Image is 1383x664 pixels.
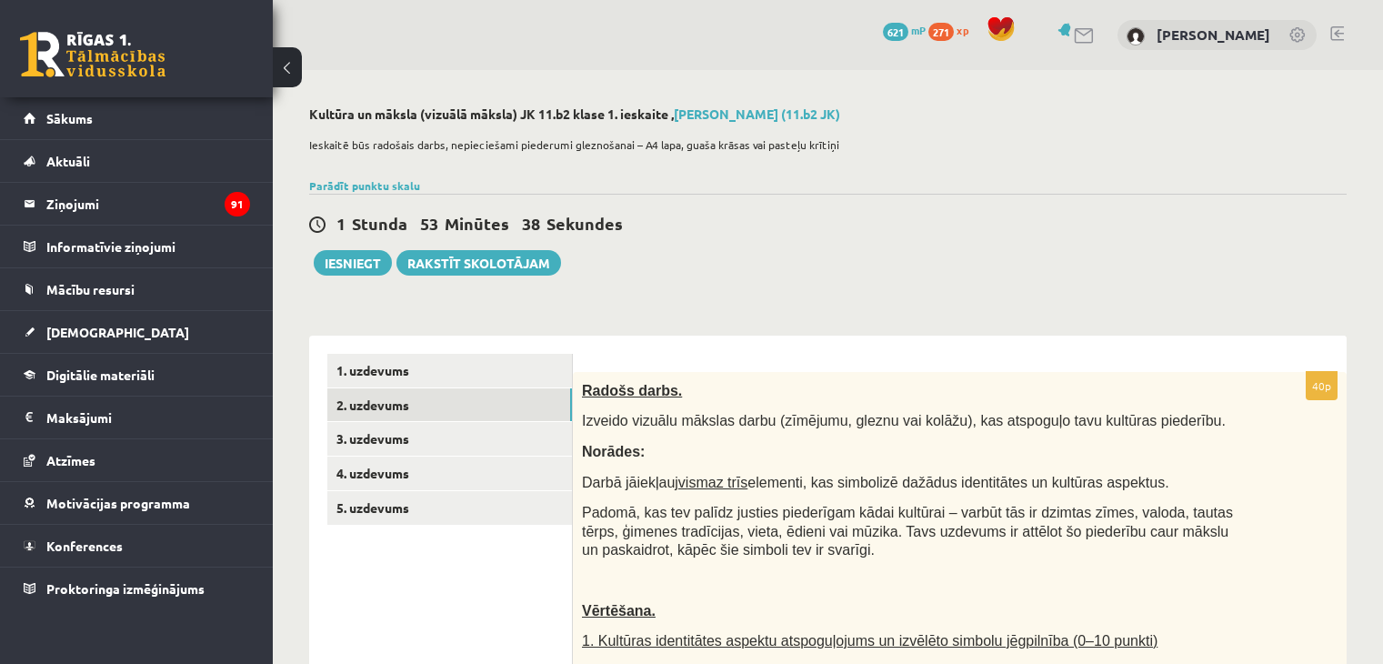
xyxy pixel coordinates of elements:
[24,525,250,567] a: Konferences
[396,250,561,276] a: Rakstīt skolotājam
[678,475,747,490] u: vismaz trīs
[46,580,205,597] span: Proktoringa izmēģinājums
[24,568,250,609] a: Proktoringa izmēģinājums
[522,213,540,234] span: 38
[46,183,250,225] legend: Ziņojumi
[928,23,954,41] span: 271
[24,97,250,139] a: Sākums
[327,422,572,456] a: 3. uzdevums
[327,491,572,525] a: 5. uzdevums
[582,633,1158,649] span: 1. Kultūras identitātes aspektu atspoguļojums un izvēlēto simbolu jēgpilnība (0–10 punkti)
[911,23,926,37] span: mP
[46,452,95,468] span: Atzīmes
[1157,25,1270,44] a: [PERSON_NAME]
[957,23,968,37] span: xp
[327,354,572,387] a: 1. uzdevums
[582,383,682,398] span: Radošs darbs.
[309,178,420,193] a: Parādīt punktu skalu
[24,183,250,225] a: Ziņojumi91
[883,23,926,37] a: 621 mP
[24,439,250,481] a: Atzīmes
[928,23,977,37] a: 271 xp
[46,495,190,511] span: Motivācijas programma
[546,213,623,234] span: Sekundes
[309,136,1338,153] p: Ieskaitē būs radošais darbs, nepieciešami piederumi gleznošanai – A4 lapa, guaša krāsas vai paste...
[420,213,438,234] span: 53
[46,397,250,438] legend: Maksājumi
[46,153,90,169] span: Aktuāli
[327,457,572,490] a: 4. uzdevums
[445,213,509,234] span: Minūtes
[20,32,165,77] a: Rīgas 1. Tālmācības vidusskola
[336,213,346,234] span: 1
[24,482,250,524] a: Motivācijas programma
[24,268,250,310] a: Mācību resursi
[225,192,250,216] i: 91
[674,106,840,122] a: [PERSON_NAME] (11.b2 JK)
[582,444,645,459] span: Norādes:
[1306,371,1338,400] p: 40p
[309,106,1347,122] h2: Kultūra un māksla (vizuālā māksla) JK 11.b2 klase 1. ieskaite ,
[582,475,1169,490] span: Darbā jāiekļauj elementi, kas simbolizē dažādus identitātes un kultūras aspektus.
[582,413,1226,428] span: Izveido vizuālu mākslas darbu (zīmējumu, gleznu vai kolāžu), kas atspoguļo tavu kultūras piederību.
[314,250,392,276] button: Iesniegt
[582,603,656,619] span: Vērtēšana.
[24,140,250,182] a: Aktuāli
[883,23,908,41] span: 621
[46,324,189,340] span: [DEMOGRAPHIC_DATA]
[24,354,250,396] a: Digitālie materiāli
[46,538,123,554] span: Konferences
[46,226,250,267] legend: Informatīvie ziņojumi
[582,505,1233,558] span: Padomā, kas tev palīdz justies piederīgam kādai kultūrai – varbūt tās ir dzimtas zīmes, valoda, t...
[327,388,572,422] a: 2. uzdevums
[24,311,250,353] a: [DEMOGRAPHIC_DATA]
[46,110,93,126] span: Sākums
[46,281,135,297] span: Mācību resursi
[24,226,250,267] a: Informatīvie ziņojumi
[24,397,250,438] a: Maksājumi
[352,213,407,234] span: Stunda
[1127,27,1145,45] img: Sandija Laķe
[46,367,155,383] span: Digitālie materiāli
